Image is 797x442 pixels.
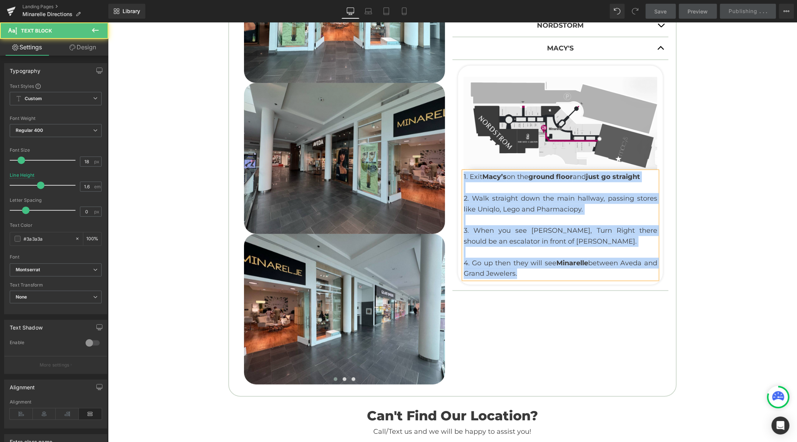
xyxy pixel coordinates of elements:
div: Text Shadow [10,320,43,331]
a: Landing Pages [22,4,108,10]
b: MACY'S [439,22,466,30]
strong: Minarelle [448,237,480,245]
button: Redo [628,4,643,19]
div: Open Intercom Messenger [772,417,790,435]
p: More settings [40,362,69,368]
div: Text Color [10,223,102,228]
b: Regular 400 [16,127,43,133]
h1: Can't Find Our Location? [126,386,563,401]
p: 3. When you see [PERSON_NAME], Turn Right there should be an escalator in front of [PERSON_NAME]. [356,203,549,225]
div: Alignment [10,380,35,390]
div: Enable [10,340,78,347]
a: Laptop [359,4,377,19]
span: Minarelle Directions [22,11,72,17]
span: . [760,8,761,14]
p: 4. Go up then they will see between Aveda and Grand Jewelers [356,235,549,257]
div: Font Size [10,148,102,153]
span: px [94,159,101,164]
a: Design [56,39,110,56]
span: Save [655,7,667,15]
span: Text Block [21,28,52,34]
button: Undo [610,4,625,19]
div: Text Styles [10,83,102,89]
span: Call/Text us and we will be happy to assist you! [266,405,424,413]
div: Alignment [10,399,102,405]
span: Preview [688,7,708,15]
div: Letter Spacing [10,198,102,203]
div: % [83,232,101,245]
span: em [94,184,101,189]
span: Library [123,8,140,15]
b: None [16,294,27,300]
span: px [94,209,101,214]
div: Line Height [10,173,34,178]
div: Typography [10,64,40,74]
div: Font [10,254,102,260]
div: Text Transform [10,282,102,288]
button: More [779,4,794,19]
p: 2. Walk straight down the main hallway, passing stores like Uniqlo, Lego and Pharmaciopy. [356,171,549,192]
a: Mobile [395,4,413,19]
span: . [408,247,409,255]
strong: Macy’s [374,150,399,158]
strong: just go straight [478,150,532,158]
a: Preview [679,4,717,19]
b: Custom [25,96,42,102]
a: New Library [108,4,145,19]
i: Montserrat [16,267,40,273]
strong: ground floor [420,150,465,158]
input: Color [24,235,71,243]
button: Publishing . [720,4,776,19]
a: Desktop [342,4,359,19]
a: Tablet [377,4,395,19]
span: Publishing [729,8,758,14]
span: 1. Exit on the and [356,150,532,158]
div: Font Weight [10,116,102,121]
button: More settings [4,356,107,374]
